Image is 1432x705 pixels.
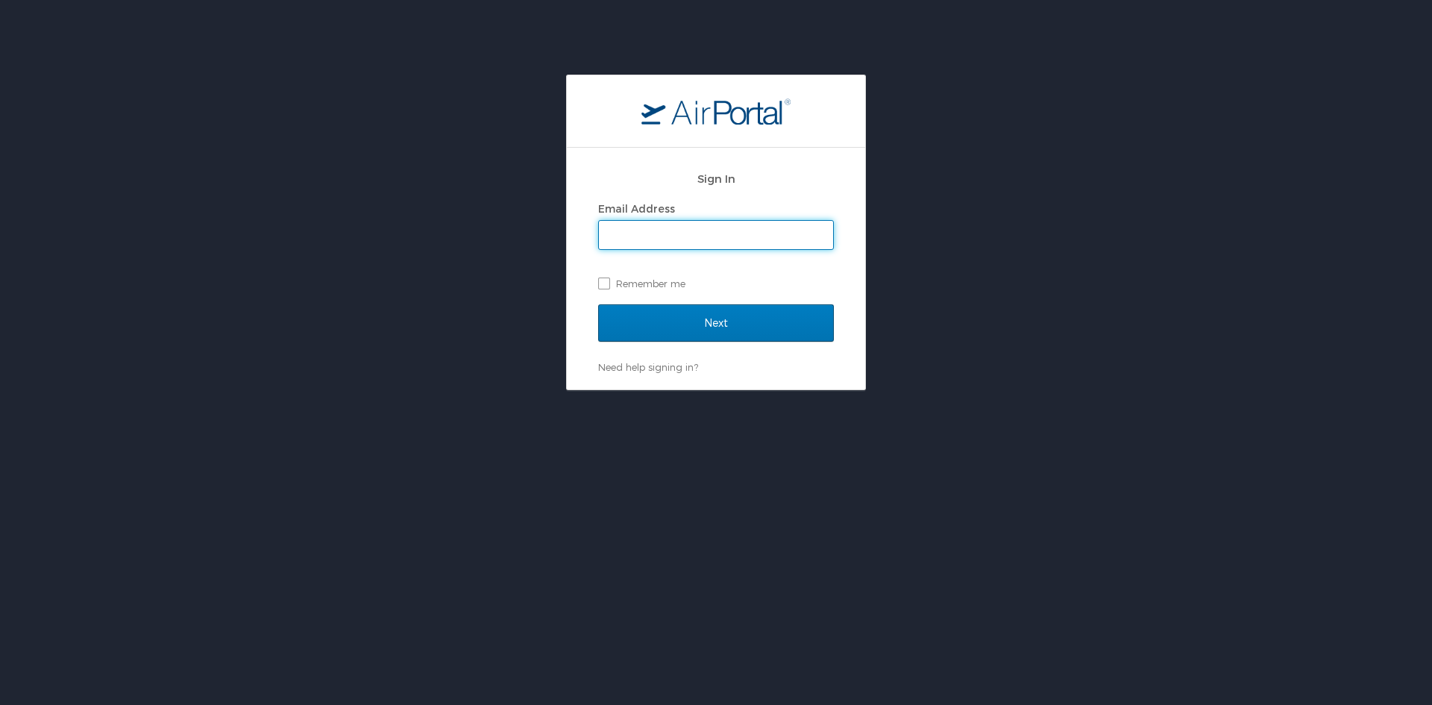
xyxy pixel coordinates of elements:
a: Need help signing in? [598,361,698,373]
h2: Sign In [598,170,834,187]
label: Remember me [598,272,834,295]
label: Email Address [598,202,675,215]
input: Next [598,304,834,342]
img: logo [641,98,791,125]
